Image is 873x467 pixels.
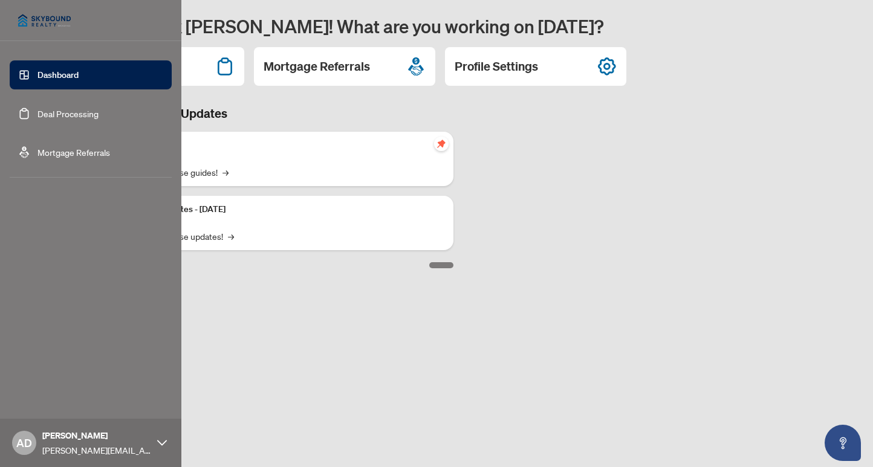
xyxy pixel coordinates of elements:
span: [PERSON_NAME][EMAIL_ADDRESS][DOMAIN_NAME] [42,443,151,457]
img: logo [10,6,79,35]
button: Open asap [825,425,861,461]
p: Platform Updates - [DATE] [127,203,444,216]
h1: Welcome back [PERSON_NAME]! What are you working on [DATE]? [63,14,858,37]
a: Dashboard [37,69,79,80]
span: [PERSON_NAME] [42,429,151,442]
a: Mortgage Referrals [37,147,110,158]
h3: Brokerage & Industry Updates [63,105,453,122]
span: → [222,166,229,179]
a: Deal Processing [37,108,99,119]
h2: Mortgage Referrals [264,58,370,75]
h2: Profile Settings [455,58,538,75]
span: pushpin [434,137,449,151]
p: Self-Help [127,139,444,152]
span: AD [16,434,32,451]
span: → [228,230,234,243]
